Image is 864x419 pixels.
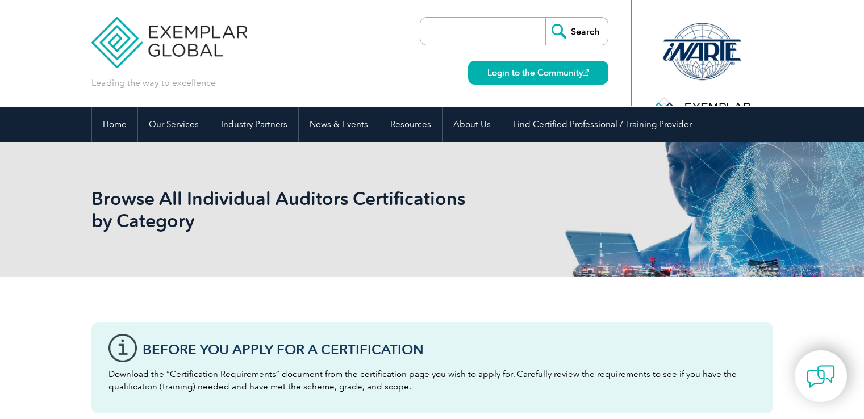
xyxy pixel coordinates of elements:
a: Find Certified Professional / Training Provider [502,107,703,142]
a: Login to the Community [468,61,608,85]
a: Resources [379,107,442,142]
a: About Us [443,107,502,142]
img: contact-chat.png [807,362,835,391]
a: Home [92,107,137,142]
a: News & Events [299,107,379,142]
p: Download the “Certification Requirements” document from the certification page you wish to apply ... [108,368,756,393]
p: Leading the way to excellence [91,77,216,89]
a: Industry Partners [210,107,298,142]
h3: Before You Apply For a Certification [143,342,756,357]
input: Search [545,18,608,45]
a: Our Services [138,107,210,142]
img: open_square.png [583,69,589,76]
h1: Browse All Individual Auditors Certifications by Category [91,187,528,232]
